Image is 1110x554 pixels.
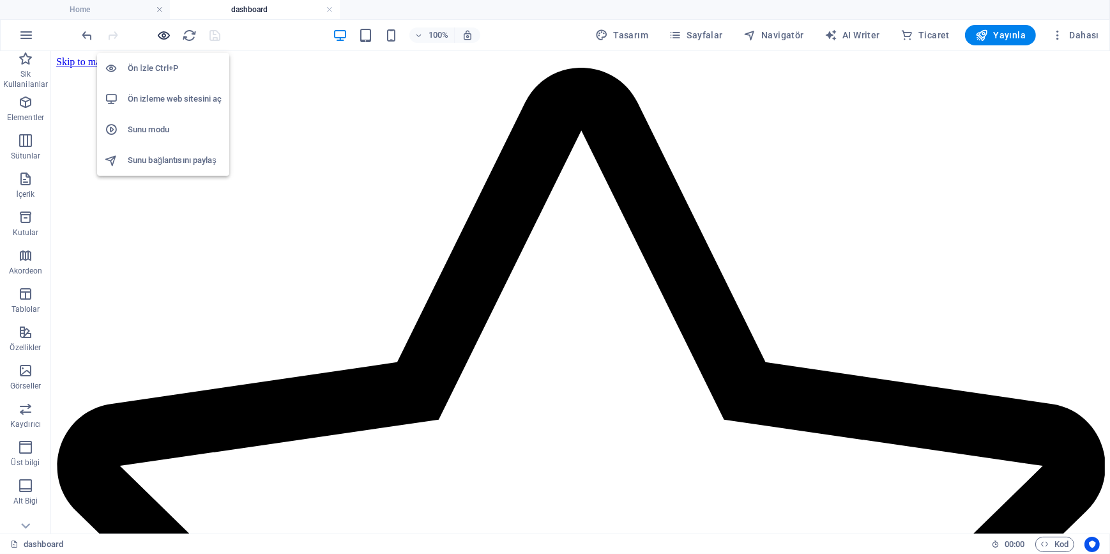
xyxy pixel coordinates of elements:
span: Kod [1041,537,1068,552]
button: Kod [1035,537,1074,552]
p: Alt Bigi [13,496,38,506]
h6: Ön izleme web sitesini aç [128,91,222,107]
i: Geri al: HTML'yi değiştir (Ctrl+Z) [80,28,95,43]
i: Sayfayı yeniden yükleyin [183,28,197,43]
button: 100% [409,27,455,43]
span: 00 00 [1005,537,1024,552]
button: undo [80,27,95,43]
button: Sayfalar [664,25,728,45]
h4: dashboard [170,3,340,17]
p: Kaydırıcı [10,419,41,429]
button: Navigatör [738,25,809,45]
p: İçerik [16,189,34,199]
span: Ticaret [901,29,950,42]
h6: Ön İzle Ctrl+P [128,61,222,76]
span: : [1014,539,1015,549]
p: Üst bilgi [11,458,40,468]
p: Akordeon [9,266,43,276]
p: Tablolar [11,304,40,314]
a: Seçimi iptal etmek için tıkla. Sayfaları açmak için çift tıkla [10,537,63,552]
h6: Sunu bağlantısını paylaş [128,153,222,168]
h6: 100% [429,27,449,43]
button: Tasarım [590,25,653,45]
span: Dahası [1051,29,1099,42]
p: Görseller [10,381,41,391]
span: AI Writer [825,29,880,42]
div: Tasarım (Ctrl+Alt+Y) [590,25,653,45]
button: Ticaret [895,25,955,45]
button: reload [182,27,197,43]
p: Sütunlar [11,151,41,161]
button: Usercentrics [1084,537,1100,552]
span: Sayfalar [669,29,723,42]
button: Dahası [1046,25,1104,45]
span: Yayınla [975,29,1026,42]
button: AI Writer [819,25,885,45]
p: Özellikler [10,342,41,353]
i: Yeniden boyutlandırmada yakınlaştırma düzeyini seçilen cihaza uyacak şekilde otomatik olarak ayarla. [462,29,473,41]
a: Skip to main content [5,5,90,16]
h6: Sunu modu [128,122,222,137]
span: Navigatör [743,29,804,42]
p: Elementler [7,112,44,123]
span: Tasarım [595,29,648,42]
button: Yayınla [965,25,1036,45]
h6: Oturum süresi [991,537,1025,552]
p: Kutular [13,227,39,238]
